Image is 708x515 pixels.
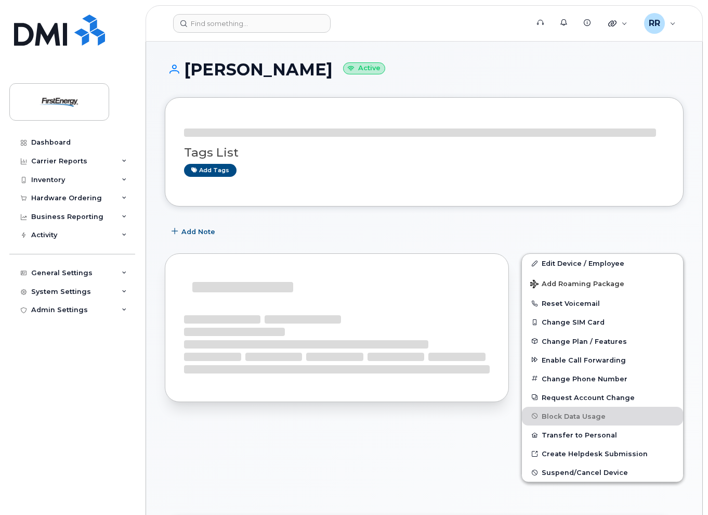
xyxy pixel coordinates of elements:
span: Enable Call Forwarding [542,356,626,364]
button: Change SIM Card [522,313,683,331]
button: Request Account Change [522,388,683,407]
a: Edit Device / Employee [522,254,683,273]
span: Change Plan / Features [542,337,627,345]
button: Add Roaming Package [522,273,683,294]
button: Block Data Usage [522,407,683,426]
button: Add Note [165,222,224,241]
h3: Tags List [184,146,664,159]
span: Add Note [181,227,215,237]
button: Transfer to Personal [522,426,683,444]
small: Active [343,62,385,74]
a: Add tags [184,164,237,177]
button: Change Phone Number [522,369,683,388]
button: Suspend/Cancel Device [522,463,683,482]
span: Suspend/Cancel Device [542,469,628,477]
button: Enable Call Forwarding [522,351,683,369]
h1: [PERSON_NAME] [165,60,684,79]
button: Reset Voicemail [522,294,683,313]
button: Change Plan / Features [522,332,683,351]
span: Add Roaming Package [530,280,624,290]
a: Create Helpdesk Submission [522,444,683,463]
